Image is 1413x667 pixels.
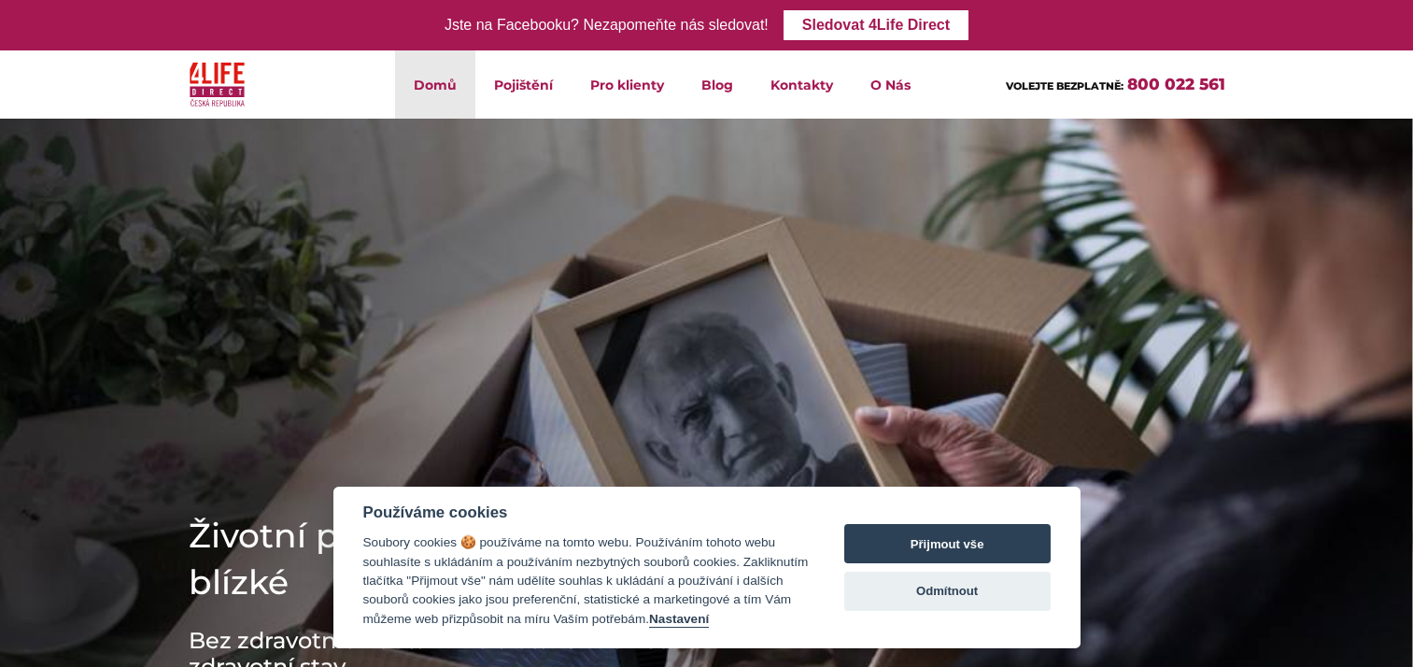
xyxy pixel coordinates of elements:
a: Blog [683,50,752,119]
button: Nastavení [649,612,709,628]
a: Kontakty [752,50,852,119]
button: Přijmout vše [844,524,1051,563]
span: VOLEJTE BEZPLATNĚ: [1006,79,1123,92]
a: Sledovat 4Life Direct [784,10,968,40]
div: Soubory cookies 🍪 používáme na tomto webu. Používáním tohoto webu souhlasíte s ukládáním a použív... [363,533,809,629]
div: Jste na Facebooku? Nezapomeňte nás sledovat! [445,12,769,39]
button: Odmítnout [844,572,1051,611]
a: 800 022 561 [1127,75,1225,93]
img: 4Life Direct Česká republika logo [190,58,246,111]
h1: Životní pojištění Jistota pro mé blízké [189,512,749,605]
a: Domů [395,50,475,119]
div: Používáme cookies [363,504,809,522]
